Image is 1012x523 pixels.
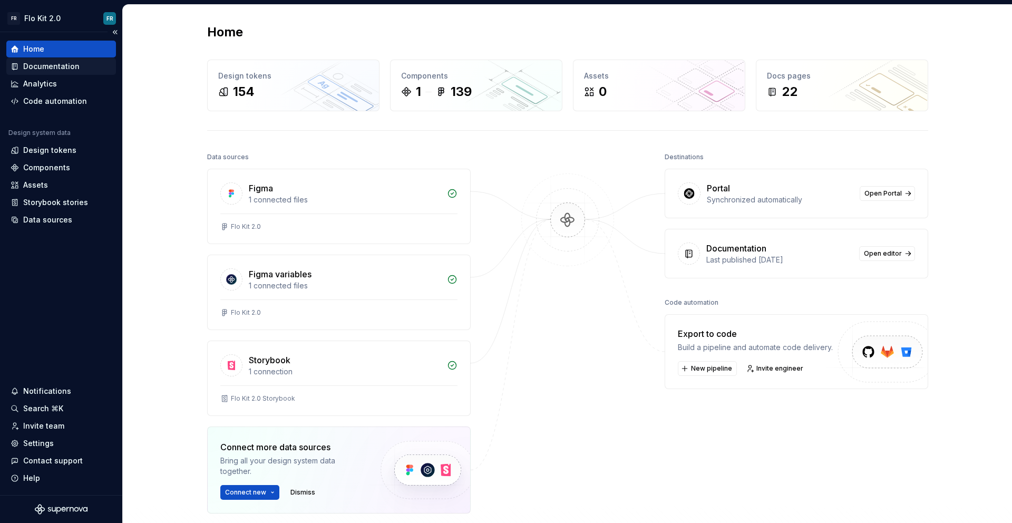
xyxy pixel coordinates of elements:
div: Assets [23,180,48,190]
a: Design tokens [6,142,116,159]
div: Design system data [8,129,71,137]
a: Invite team [6,418,116,434]
a: Components [6,159,116,176]
div: Storybook [249,354,290,366]
div: Storybook stories [23,197,88,208]
button: Notifications [6,383,116,400]
button: Help [6,470,116,487]
a: Code automation [6,93,116,110]
div: Search ⌘K [23,403,63,414]
span: Invite engineer [756,364,803,373]
a: Open Portal [860,186,915,201]
a: Figma1 connected filesFlo Kit 2.0 [207,169,471,244]
div: Invite team [23,421,64,431]
button: FRFlo Kit 2.0FR [2,7,120,30]
a: Home [6,41,116,57]
div: Flo Kit 2.0 [231,308,261,317]
div: 0 [599,83,607,100]
div: Destinations [665,150,704,164]
div: Export to code [678,327,833,340]
a: Design tokens154 [207,60,379,111]
span: New pipeline [691,364,732,373]
div: Flo Kit 2.0 [231,222,261,231]
button: Collapse sidebar [108,25,122,40]
div: Components [23,162,70,173]
div: Code automation [23,96,87,106]
span: Open editor [864,249,902,258]
a: Documentation [6,58,116,75]
span: Open Portal [864,189,902,198]
div: Contact support [23,456,83,466]
button: Connect new [220,485,279,500]
div: Connect more data sources [220,441,363,453]
div: 22 [782,83,797,100]
div: Design tokens [23,145,76,156]
a: Docs pages22 [756,60,928,111]
a: Figma variables1 connected filesFlo Kit 2.0 [207,255,471,330]
div: Figma variables [249,268,312,280]
div: FR [106,14,113,23]
a: Settings [6,435,116,452]
div: Assets [584,71,734,81]
div: 1 [416,83,421,100]
a: Storybook1 connectionFlo Kit 2.0 Storybook [207,341,471,416]
div: Build a pipeline and automate code delivery. [678,342,833,353]
div: Flo Kit 2.0 Storybook [231,394,295,403]
div: 139 [451,83,472,100]
div: Code automation [665,295,718,310]
div: Documentation [706,242,766,255]
div: 154 [233,83,255,100]
div: 1 connected files [249,195,441,205]
div: 1 connection [249,366,441,377]
div: Docs pages [767,71,917,81]
div: Bring all your design system data together. [220,456,363,477]
button: Search ⌘K [6,400,116,417]
div: Analytics [23,79,57,89]
div: FR [7,12,20,25]
a: Assets [6,177,116,193]
div: Flo Kit 2.0 [24,13,61,24]
button: New pipeline [678,361,737,376]
div: Figma [249,182,273,195]
div: Documentation [23,61,80,72]
span: Connect new [225,488,266,497]
div: Notifications [23,386,71,396]
div: Last published [DATE] [706,255,853,265]
div: Synchronized automatically [707,195,853,205]
div: Help [23,473,40,483]
div: 1 connected files [249,280,441,291]
svg: Supernova Logo [35,504,87,515]
div: Home [23,44,44,54]
h2: Home [207,24,243,41]
a: Storybook stories [6,194,116,211]
div: Components [401,71,551,81]
a: Assets0 [573,60,745,111]
a: Open editor [859,246,915,261]
a: Data sources [6,211,116,228]
a: Components1139 [390,60,562,111]
div: Data sources [207,150,249,164]
button: Contact support [6,452,116,469]
div: Design tokens [218,71,368,81]
div: Portal [707,182,730,195]
span: Dismiss [290,488,315,497]
div: Settings [23,438,54,449]
a: Analytics [6,75,116,92]
a: Invite engineer [743,361,808,376]
div: Data sources [23,215,72,225]
button: Dismiss [286,485,320,500]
